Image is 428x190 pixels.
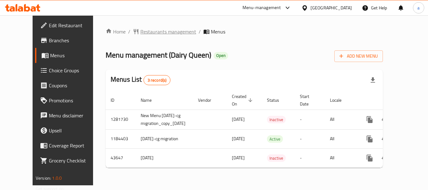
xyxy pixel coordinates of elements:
[49,142,99,149] span: Coverage Report
[267,116,286,123] span: Inactive
[35,153,104,168] a: Grocery Checklist
[339,52,378,60] span: Add New Menu
[50,52,99,59] span: Menus
[49,67,99,74] span: Choice Groups
[136,110,193,129] td: New Menu [DATE]-cg migration_copy_[DATE]
[311,4,352,11] div: [GEOGRAPHIC_DATA]
[198,96,219,104] span: Vendor
[362,151,377,166] button: more
[49,82,99,89] span: Coupons
[267,155,286,162] span: Inactive
[267,135,283,143] div: Active
[377,112,392,127] button: Change Status
[417,4,420,11] span: a
[295,148,325,167] td: -
[214,52,228,59] div: Open
[267,136,283,143] span: Active
[49,112,99,119] span: Menu disclaimer
[36,174,51,182] span: Version:
[35,78,104,93] a: Coupons
[199,28,201,35] li: /
[295,129,325,148] td: -
[325,148,357,167] td: All
[106,28,126,35] a: Home
[140,28,196,35] span: Restaurants management
[365,73,380,88] div: Export file
[106,28,383,35] nav: breadcrumb
[377,151,392,166] button: Change Status
[128,28,130,35] li: /
[49,37,99,44] span: Branches
[49,97,99,104] span: Promotions
[232,93,254,108] span: Created On
[35,48,104,63] a: Menus
[106,148,136,167] td: 43647
[106,129,136,148] td: 1184403
[267,96,287,104] span: Status
[49,22,99,29] span: Edit Restaurant
[35,18,104,33] a: Edit Restaurant
[106,91,427,168] table: enhanced table
[325,129,357,148] td: All
[211,28,225,35] span: Menus
[243,4,281,12] div: Menu-management
[377,131,392,146] button: Change Status
[35,63,104,78] a: Choice Groups
[334,50,383,62] button: Add New Menu
[325,110,357,129] td: All
[232,135,245,143] span: [DATE]
[133,28,196,35] a: Restaurants management
[111,75,170,85] h2: Menus List
[35,108,104,123] a: Menu disclaimer
[106,110,136,129] td: 1281730
[232,115,245,123] span: [DATE]
[35,123,104,138] a: Upsell
[362,131,377,146] button: more
[300,93,317,108] span: Start Date
[362,112,377,127] button: more
[214,53,228,58] span: Open
[49,127,99,134] span: Upsell
[136,148,193,167] td: [DATE]
[330,96,350,104] span: Locale
[136,129,193,148] td: [DATE]-cg migration
[232,154,245,162] span: [DATE]
[35,33,104,48] a: Branches
[52,174,62,182] span: 1.0.0
[35,138,104,153] a: Coverage Report
[35,93,104,108] a: Promotions
[144,77,170,83] span: 3 record(s)
[111,96,123,104] span: ID
[106,48,211,62] span: Menu management ( Dairy Queen )
[295,110,325,129] td: -
[141,96,160,104] span: Name
[49,157,99,164] span: Grocery Checklist
[357,91,427,110] th: Actions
